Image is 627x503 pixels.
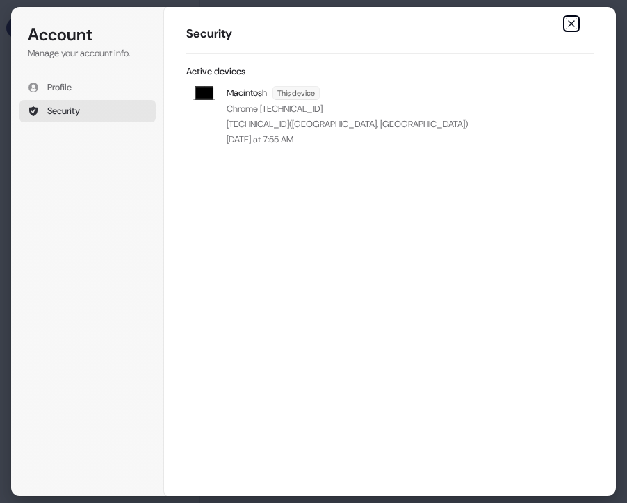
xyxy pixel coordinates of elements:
p: Macintosh [227,87,267,99]
p: Chrome [TECHNICAL_ID] [227,103,323,115]
p: Active devices [186,65,245,78]
p: [TECHNICAL_ID] ( [GEOGRAPHIC_DATA], [GEOGRAPHIC_DATA] ) [227,118,468,131]
button: Security [19,100,156,122]
h1: Security [186,26,594,42]
h1: Account [28,24,147,46]
button: Profile [19,76,156,99]
span: This device [273,87,319,99]
p: [DATE] at 7:55 AM [227,133,293,146]
span: Profile [47,81,72,94]
p: Manage your account info. [28,47,147,60]
span: Security [47,105,80,117]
